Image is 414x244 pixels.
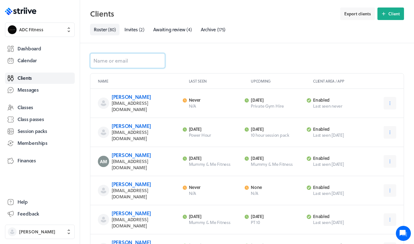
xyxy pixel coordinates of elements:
span: enabled [313,184,330,191]
span: [EMAIL_ADDRESS][DOMAIN_NAME] [112,100,148,113]
p: [DATE] [251,155,303,161]
nav: Tabs [90,24,404,35]
span: enabled [313,97,330,103]
span: [EMAIL_ADDRESS][DOMAIN_NAME] [112,129,148,142]
p: Power Hour [189,132,241,138]
span: Dashboard [18,45,41,52]
span: Messages [18,87,39,93]
img: ADC Fitness [8,25,17,34]
span: Last seen [DATE] [313,161,365,167]
span: ADC Fitness [19,27,43,33]
p: Find an answer quickly [8,97,117,105]
a: Finances [5,155,75,166]
p: N/A [251,190,303,196]
span: enabled [313,155,330,161]
span: Export clients [344,11,371,17]
p: Never [189,185,241,190]
a: [PERSON_NAME] [112,151,151,159]
p: PT 10 [251,219,303,226]
a: Class passes [5,114,75,125]
span: ( 80 ) [108,26,116,33]
span: enabled [313,213,330,220]
a: Clients [5,73,75,84]
span: Classes [18,104,33,111]
p: Private Gym Hire [251,103,303,109]
span: Last seen [DATE] [313,190,365,196]
button: New conversation [10,73,115,85]
span: Class passes [18,116,44,123]
span: [EMAIL_ADDRESS][DOMAIN_NAME] [112,216,148,229]
a: Memberships [5,138,75,149]
a: Archive(175) [197,24,230,35]
a: [PERSON_NAME] [112,122,151,130]
button: Export clients [340,8,375,20]
p: Mummy & Me Fitness [251,161,303,167]
h2: We're here to help. Ask us anything! [9,42,116,62]
h1: Hi [PERSON_NAME] [9,30,116,40]
a: Invites(2) [121,24,148,35]
span: Last seen never [313,103,365,109]
span: Roster [94,26,107,33]
span: Feedback [18,211,39,217]
p: [DATE] [251,97,303,103]
a: Awaiting review(4) [149,24,196,35]
span: Archive [201,26,216,33]
a: [PERSON_NAME] [112,93,151,100]
p: N/A [189,103,241,109]
a: Dashboard [5,43,75,54]
a: Calendar [5,55,75,66]
span: ( 175 ) [217,26,226,33]
iframe: gist-messenger-bubble-iframe [396,226,411,241]
button: [PERSON_NAME] [5,225,75,239]
p: [DATE] [251,214,303,219]
span: ( 2 ) [139,26,144,33]
a: [PERSON_NAME] [112,210,151,217]
p: Last seen [189,79,249,84]
a: [PERSON_NAME] [112,180,151,188]
span: enabled [313,126,330,132]
a: Session packs [5,126,75,137]
p: Mummy & Me Fitness [189,219,241,226]
span: Invites [124,26,138,33]
span: Session packs [18,128,47,135]
p: Mummy & Me Fitness [189,161,241,167]
span: Calendar [18,57,37,64]
p: Upcoming [251,79,310,84]
span: Memberships [18,140,48,146]
button: Feedback [5,208,75,220]
p: 10 hour session pack [251,132,303,138]
p: N/A [189,190,241,196]
span: Client [388,11,400,17]
span: Awaiting review [153,26,185,33]
p: [DATE] [251,126,303,132]
a: Classes [5,102,75,113]
span: New conversation [40,77,75,82]
h2: Clients [90,8,336,20]
span: [EMAIL_ADDRESS][DOMAIN_NAME] [112,187,148,200]
img: Alix Malone [98,156,109,167]
p: [DATE] [189,214,241,219]
input: Name or email [90,53,165,68]
p: [DATE] [189,126,241,132]
span: ( 4 ) [186,26,192,33]
p: [DATE] [189,155,241,161]
span: Last seen [DATE] [313,132,365,138]
a: Roster(80) [90,24,119,35]
span: Clients [18,75,32,81]
p: Never [189,97,241,103]
button: Client [377,8,404,20]
a: Help [5,196,75,208]
p: Client area / App [313,79,396,84]
p: None [251,185,303,190]
span: [EMAIL_ADDRESS][DOMAIN_NAME] [112,158,148,171]
input: Search articles [18,108,112,120]
span: [PERSON_NAME] [19,229,55,235]
span: Last seen [DATE] [313,219,365,226]
span: Help [18,199,28,205]
a: Messages [5,84,75,96]
span: Finances [18,157,36,164]
p: Name [98,79,186,84]
button: ADC FitnessADC Fitness [5,23,75,37]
